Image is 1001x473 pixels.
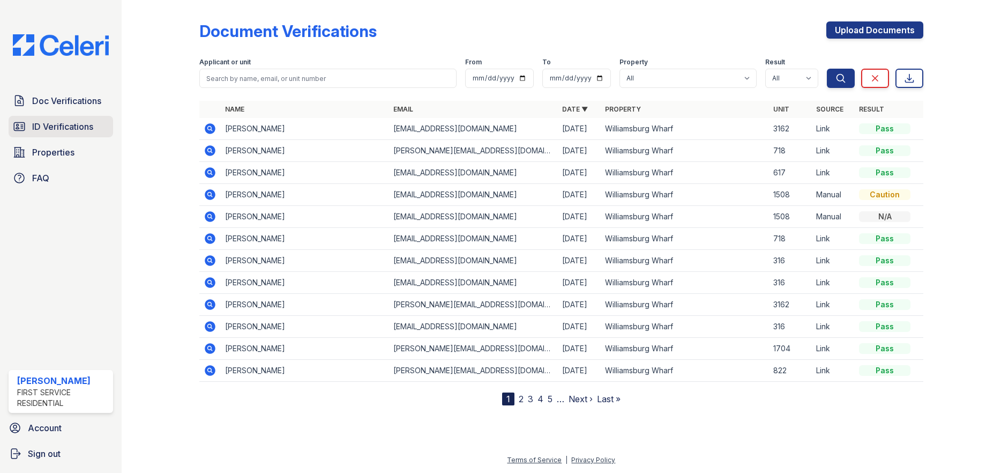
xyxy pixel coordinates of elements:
td: [PERSON_NAME] [221,294,390,316]
span: ID Verifications [32,120,93,133]
div: N/A [859,211,910,222]
td: [EMAIL_ADDRESS][DOMAIN_NAME] [389,162,558,184]
div: Pass [859,167,910,178]
td: Williamsburg Wharf [601,140,770,162]
td: [DATE] [558,338,601,360]
td: Link [812,272,855,294]
a: 3 [528,394,533,404]
label: To [542,58,551,66]
div: Pass [859,123,910,134]
label: Result [765,58,785,66]
td: Williamsburg Wharf [601,272,770,294]
div: Pass [859,277,910,288]
div: Document Verifications [199,21,377,41]
a: Upload Documents [826,21,923,39]
td: 1704 [769,338,812,360]
td: Williamsburg Wharf [601,360,770,382]
td: [PERSON_NAME] [221,360,390,382]
td: Williamsburg Wharf [601,338,770,360]
td: Williamsburg Wharf [601,206,770,228]
a: 2 [519,394,524,404]
td: Williamsburg Wharf [601,250,770,272]
td: [DATE] [558,250,601,272]
div: Caution [859,189,910,200]
a: Date ▼ [562,105,588,113]
td: [DATE] [558,316,601,338]
a: Sign out [4,443,117,464]
td: 718 [769,140,812,162]
td: [DATE] [558,162,601,184]
td: 822 [769,360,812,382]
td: 1508 [769,206,812,228]
div: First Service Residential [17,387,109,409]
a: Unit [773,105,789,113]
td: [PERSON_NAME] [221,162,390,184]
td: 3162 [769,294,812,316]
td: [PERSON_NAME] [221,228,390,250]
td: 316 [769,316,812,338]
a: Email [393,105,413,113]
td: Williamsburg Wharf [601,316,770,338]
span: … [557,393,564,405]
td: [DATE] [558,118,601,140]
td: 617 [769,162,812,184]
div: Pass [859,321,910,332]
label: From [465,58,482,66]
td: 316 [769,250,812,272]
td: 1508 [769,184,812,206]
td: Link [812,162,855,184]
a: Next › [569,394,593,404]
div: [PERSON_NAME] [17,374,109,387]
td: Link [812,294,855,316]
div: Pass [859,299,910,310]
td: [EMAIL_ADDRESS][DOMAIN_NAME] [389,184,558,206]
td: [EMAIL_ADDRESS][DOMAIN_NAME] [389,206,558,228]
input: Search by name, email, or unit number [199,69,457,88]
td: Williamsburg Wharf [601,228,770,250]
td: [PERSON_NAME] [221,316,390,338]
a: Property [605,105,641,113]
td: [PERSON_NAME] [221,206,390,228]
td: [DATE] [558,360,601,382]
td: Link [812,140,855,162]
img: CE_Logo_Blue-a8612792a0a2168367f1c8372b55b34899dd931a85d93a1a3d3e32e68fde9ad4.png [4,34,117,56]
a: 4 [537,394,543,404]
td: [DATE] [558,184,601,206]
td: [DATE] [558,294,601,316]
td: [EMAIL_ADDRESS][DOMAIN_NAME] [389,228,558,250]
td: 718 [769,228,812,250]
td: Williamsburg Wharf [601,294,770,316]
td: Manual [812,206,855,228]
td: Link [812,118,855,140]
a: Account [4,417,117,439]
td: [PERSON_NAME] [221,250,390,272]
div: Pass [859,365,910,376]
td: Link [812,250,855,272]
span: FAQ [32,172,49,184]
a: Result [859,105,884,113]
a: Source [816,105,843,113]
td: 3162 [769,118,812,140]
span: Doc Verifications [32,94,101,107]
td: [EMAIL_ADDRESS][DOMAIN_NAME] [389,118,558,140]
td: [PERSON_NAME] [221,338,390,360]
td: Manual [812,184,855,206]
div: Pass [859,145,910,156]
td: [PERSON_NAME][EMAIL_ADDRESS][DOMAIN_NAME] [389,140,558,162]
div: Pass [859,255,910,266]
td: [DATE] [558,140,601,162]
td: Link [812,360,855,382]
td: [EMAIL_ADDRESS][DOMAIN_NAME] [389,316,558,338]
a: Privacy Policy [571,456,615,464]
div: Pass [859,233,910,244]
div: 1 [502,393,514,405]
div: | [565,456,567,464]
td: [DATE] [558,228,601,250]
td: [PERSON_NAME] [221,118,390,140]
td: [PERSON_NAME] [221,140,390,162]
a: Terms of Service [507,456,562,464]
a: ID Verifications [9,116,113,137]
td: [EMAIL_ADDRESS][DOMAIN_NAME] [389,250,558,272]
a: FAQ [9,167,113,189]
